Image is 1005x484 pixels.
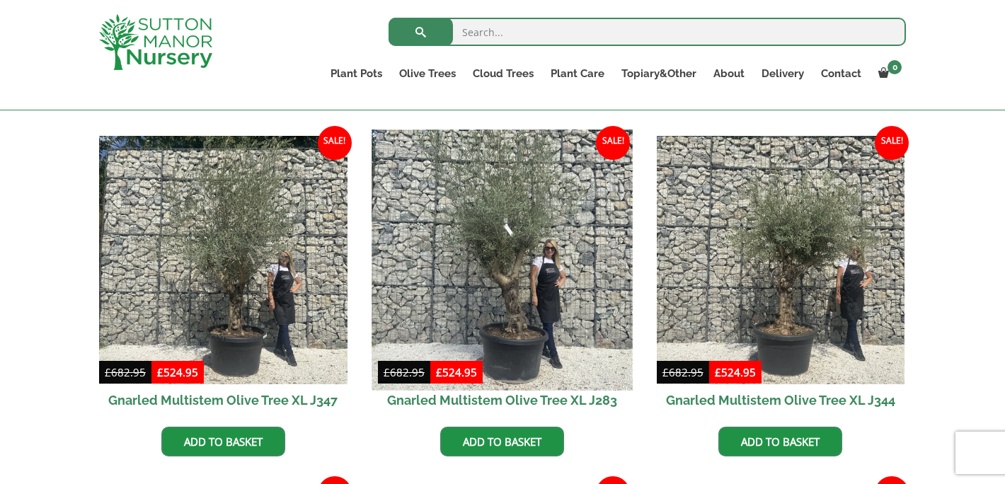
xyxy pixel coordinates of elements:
[384,365,390,379] span: £
[715,365,756,379] bdi: 524.95
[657,384,905,416] h2: Gnarled Multistem Olive Tree XL J344
[322,64,391,83] a: Plant Pots
[99,384,348,416] h2: Gnarled Multistem Olive Tree XL J347
[888,60,902,74] span: 0
[875,126,909,160] span: Sale!
[157,365,198,379] bdi: 524.95
[436,365,477,379] bdi: 524.95
[389,18,906,46] input: Search...
[657,136,905,384] img: Gnarled Multistem Olive Tree XL J344
[662,365,703,379] bdi: 682.95
[157,365,163,379] span: £
[378,136,626,416] a: Sale! Gnarled Multistem Olive Tree XL J283
[440,427,564,456] a: Add to basket: “Gnarled Multistem Olive Tree XL J283”
[662,365,669,379] span: £
[464,64,542,83] a: Cloud Trees
[105,365,111,379] span: £
[105,365,146,379] bdi: 682.95
[391,64,464,83] a: Olive Trees
[715,365,721,379] span: £
[705,64,753,83] a: About
[372,129,632,390] img: Gnarled Multistem Olive Tree XL J283
[657,136,905,416] a: Sale! Gnarled Multistem Olive Tree XL J344
[596,126,630,160] span: Sale!
[436,365,442,379] span: £
[812,64,870,83] a: Contact
[718,427,842,456] a: Add to basket: “Gnarled Multistem Olive Tree XL J344”
[613,64,705,83] a: Topiary&Other
[753,64,812,83] a: Delivery
[99,136,348,416] a: Sale! Gnarled Multistem Olive Tree XL J347
[542,64,613,83] a: Plant Care
[99,14,212,70] img: logo
[870,64,906,83] a: 0
[384,365,425,379] bdi: 682.95
[99,136,348,384] img: Gnarled Multistem Olive Tree XL J347
[378,384,626,416] h2: Gnarled Multistem Olive Tree XL J283
[161,427,285,456] a: Add to basket: “Gnarled Multistem Olive Tree XL J347”
[318,126,352,160] span: Sale!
